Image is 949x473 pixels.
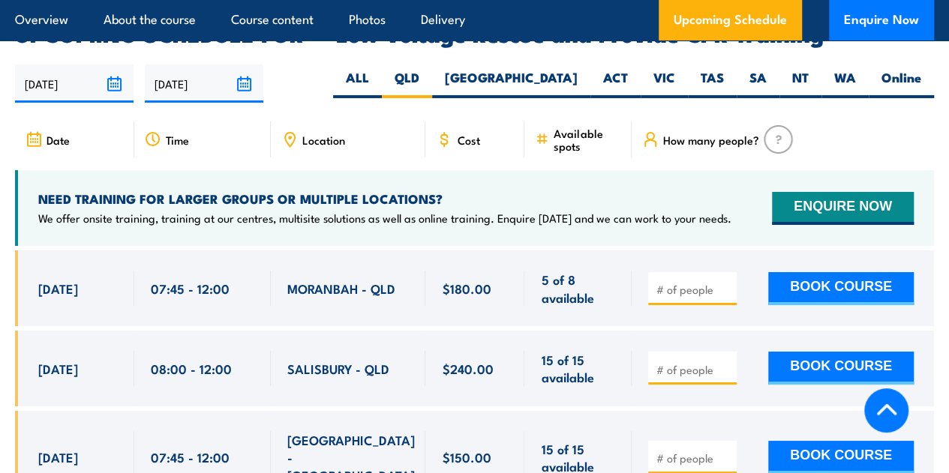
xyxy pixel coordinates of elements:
span: How many people? [663,133,759,146]
input: # of people [656,362,731,377]
span: 15 of 15 available [541,351,615,386]
label: ACT [590,69,641,98]
label: SA [737,69,779,98]
input: # of people [656,451,731,466]
label: [GEOGRAPHIC_DATA] [432,69,590,98]
span: Available spots [554,127,621,152]
h4: NEED TRAINING FOR LARGER GROUPS OR MULTIPLE LOCATIONS? [38,190,731,207]
label: ALL [333,69,382,98]
span: Date [47,133,70,146]
span: 08:00 - 12:00 [151,360,232,377]
span: $240.00 [442,360,493,377]
span: Cost [457,133,479,146]
span: 07:45 - 12:00 [151,448,230,466]
span: SALISBURY - QLD [287,360,389,377]
span: Location [302,133,345,146]
button: ENQUIRE NOW [772,192,914,225]
span: $180.00 [442,280,491,297]
button: BOOK COURSE [768,352,914,385]
h2: UPCOMING SCHEDULE FOR - "Low Voltage Rescue and Provide CPR Training" [15,23,934,43]
label: QLD [382,69,432,98]
button: BOOK COURSE [768,272,914,305]
span: [DATE] [38,280,78,297]
label: NT [779,69,821,98]
span: Time [166,133,189,146]
span: MORANBAH - QLD [287,280,395,297]
span: [DATE] [38,360,78,377]
label: VIC [641,69,688,98]
p: We offer onsite training, training at our centres, multisite solutions as well as online training... [38,211,731,226]
span: 5 of 8 available [541,271,615,306]
input: To date [145,64,263,103]
label: Online [869,69,934,98]
span: 07:45 - 12:00 [151,280,230,297]
input: From date [15,64,134,103]
label: WA [821,69,869,98]
span: [DATE] [38,448,78,466]
input: # of people [656,282,731,297]
span: $150.00 [442,448,491,466]
label: TAS [688,69,737,98]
